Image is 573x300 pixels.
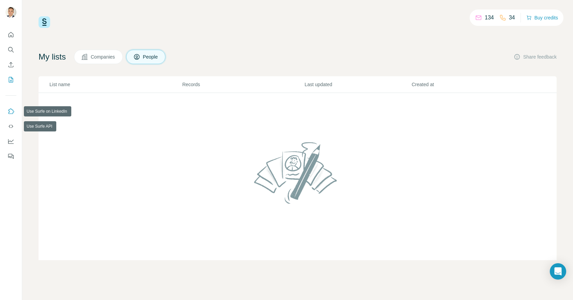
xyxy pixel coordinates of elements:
button: Enrich CSV [5,59,16,71]
button: My lists [5,74,16,86]
img: No lists found [251,136,344,209]
span: People [143,53,159,60]
button: Search [5,44,16,56]
p: List name [49,81,181,88]
p: Created at [412,81,518,88]
button: Share feedback [514,53,557,60]
button: Use Surfe on LinkedIn [5,105,16,117]
p: 134 [485,14,494,22]
p: Last updated [305,81,411,88]
button: Dashboard [5,135,16,147]
button: Buy credits [526,13,558,22]
button: Use Surfe API [5,120,16,132]
p: Records [182,81,304,88]
p: 34 [509,14,515,22]
img: Surfe Logo [39,16,50,28]
img: Avatar [5,7,16,18]
button: Quick start [5,29,16,41]
button: Feedback [5,150,16,162]
h4: My lists [39,51,66,62]
span: Companies [91,53,116,60]
div: Open Intercom Messenger [550,263,566,280]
